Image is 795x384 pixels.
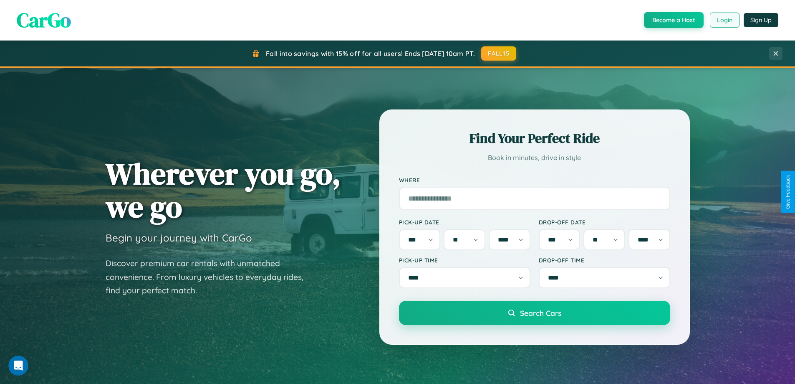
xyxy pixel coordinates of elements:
label: Pick-up Time [399,257,530,264]
span: CarGo [17,6,71,34]
button: FALL15 [481,46,516,61]
span: Fall into savings with 15% off for all users! Ends [DATE] 10am PT. [266,49,475,58]
button: Login [710,13,739,28]
label: Drop-off Time [539,257,670,264]
div: Give Feedback [785,175,791,209]
h2: Find Your Perfect Ride [399,129,670,147]
iframe: Intercom live chat [8,356,28,376]
button: Search Cars [399,301,670,325]
button: Sign Up [744,13,778,27]
p: Book in minutes, drive in style [399,152,670,164]
p: Discover premium car rentals with unmatched convenience. From luxury vehicles to everyday rides, ... [106,257,314,298]
span: Search Cars [520,308,561,318]
h3: Begin your journey with CarGo [106,231,252,244]
button: Become a Host [644,12,704,28]
label: Pick-up Date [399,219,530,226]
label: Where [399,176,670,183]
label: Drop-off Date [539,219,670,226]
h1: Wherever you go, we go [106,157,341,223]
